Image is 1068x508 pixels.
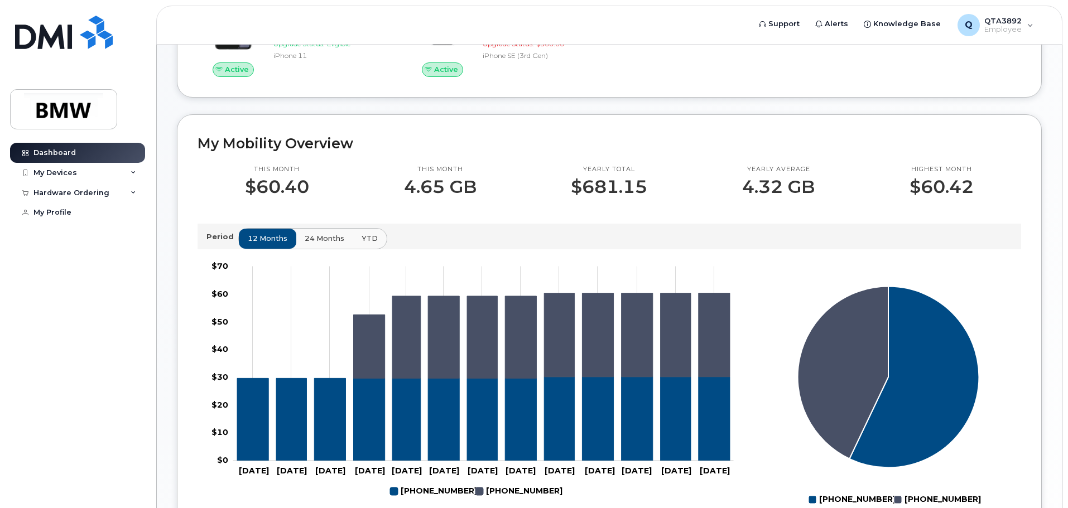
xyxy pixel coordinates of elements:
a: Alerts [807,13,856,35]
span: Knowledge Base [873,18,941,30]
h2: My Mobility Overview [198,135,1021,152]
tspan: $30 [211,372,228,382]
span: Active [225,64,249,75]
span: Employee [984,25,1022,34]
span: YTD [362,233,378,244]
div: iPhone SE (3rd Gen) [483,51,598,60]
tspan: $60 [211,288,228,298]
g: Chart [211,261,734,501]
p: Period [206,231,238,242]
tspan: [DATE] [277,466,307,476]
a: Knowledge Base [856,13,949,35]
span: Eligible [327,40,350,48]
g: 864-205-0082 [354,293,730,378]
tspan: [DATE] [545,466,575,476]
tspan: [DATE] [700,466,730,476]
div: iPhone 11 [273,51,389,60]
p: Highest month [910,165,974,174]
tspan: [DATE] [622,466,652,476]
tspan: [DATE] [355,466,385,476]
span: Alerts [825,18,848,30]
tspan: [DATE] [506,466,536,476]
tspan: $70 [211,261,228,271]
p: 4.32 GB [742,177,815,197]
span: Active [434,64,458,75]
g: 864-552-0401 [390,482,477,501]
iframe: Messenger Launcher [1019,459,1060,500]
p: $681.15 [571,177,647,197]
tspan: $10 [211,427,228,437]
p: This month [404,165,477,174]
span: QTA3892 [984,16,1022,25]
tspan: $50 [211,316,228,326]
p: 4.65 GB [404,177,477,197]
span: Q [965,18,973,32]
g: 864-552-0401 [237,376,730,460]
tspan: [DATE] [392,466,422,476]
tspan: [DATE] [661,466,691,476]
p: $60.40 [245,177,309,197]
span: Support [768,18,800,30]
tspan: [DATE] [239,466,269,476]
tspan: [DATE] [315,466,345,476]
p: This month [245,165,309,174]
tspan: $0 [217,455,228,465]
span: 24 months [305,233,344,244]
g: Series [798,286,979,467]
tspan: [DATE] [468,466,498,476]
tspan: $40 [211,344,228,354]
tspan: [DATE] [429,466,459,476]
span: $500.00 [536,40,564,48]
tspan: $20 [211,399,228,409]
g: Legend [390,482,562,501]
div: QTA3892 [950,14,1041,36]
span: Upgrade Status: [483,40,534,48]
p: Yearly average [742,165,815,174]
p: Yearly total [571,165,647,174]
a: Support [751,13,807,35]
p: $60.42 [910,177,974,197]
span: Upgrade Status: [273,40,325,48]
g: 864-205-0082 [475,482,562,501]
tspan: [DATE] [585,466,615,476]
